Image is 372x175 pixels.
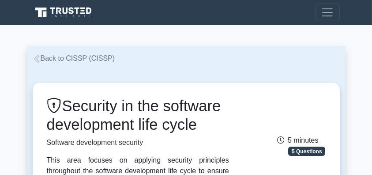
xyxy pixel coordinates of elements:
[33,54,115,62] a: Back to CISSP (CISSP)
[277,136,318,144] span: 5 minutes
[47,97,229,134] h1: Security in the software development life cycle
[315,4,340,21] button: Toggle navigation
[47,137,229,148] p: Software development security
[288,147,325,156] span: 5 Questions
